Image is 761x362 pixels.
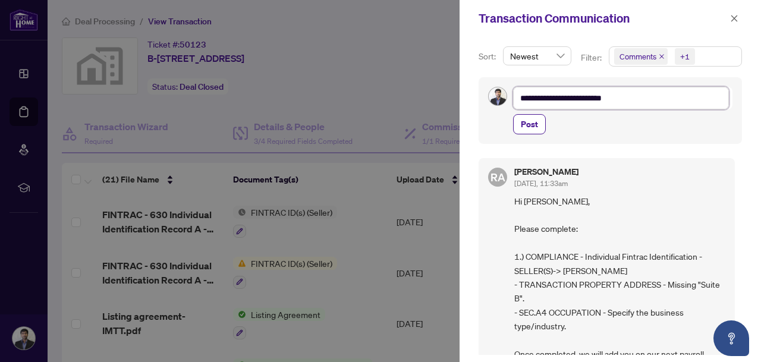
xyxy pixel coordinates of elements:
[514,168,578,176] h5: [PERSON_NAME]
[581,51,603,64] p: Filter:
[490,169,505,185] span: RA
[620,51,656,62] span: Comments
[614,48,668,65] span: Comments
[479,50,498,63] p: Sort:
[713,320,749,356] button: Open asap
[514,179,568,188] span: [DATE], 11:33am
[489,87,507,105] img: Profile Icon
[521,115,538,134] span: Post
[510,47,564,65] span: Newest
[479,10,727,27] div: Transaction Communication
[680,51,690,62] div: +1
[659,53,665,59] span: close
[513,114,546,134] button: Post
[730,14,738,23] span: close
